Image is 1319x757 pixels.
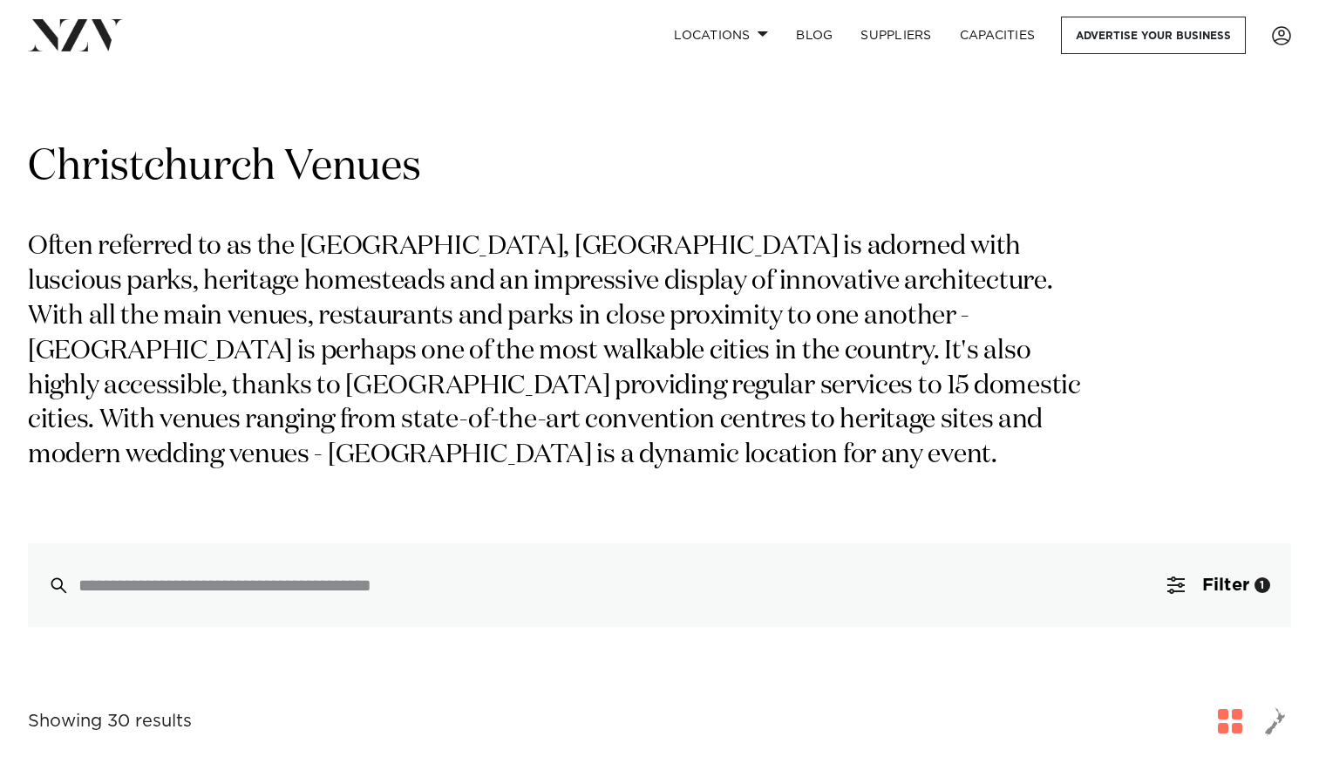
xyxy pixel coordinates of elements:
a: Locations [660,17,782,54]
button: Filter1 [1146,543,1291,627]
a: BLOG [782,17,846,54]
a: Capacities [946,17,1050,54]
div: 1 [1254,577,1270,593]
p: Often referred to as the [GEOGRAPHIC_DATA], [GEOGRAPHIC_DATA] is adorned with luscious parks, her... [28,230,1105,474]
img: nzv-logo.png [28,19,123,51]
a: SUPPLIERS [846,17,945,54]
a: Advertise your business [1061,17,1246,54]
h1: Christchurch Venues [28,140,1291,195]
div: Showing 30 results [28,708,192,735]
span: Filter [1202,576,1249,594]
